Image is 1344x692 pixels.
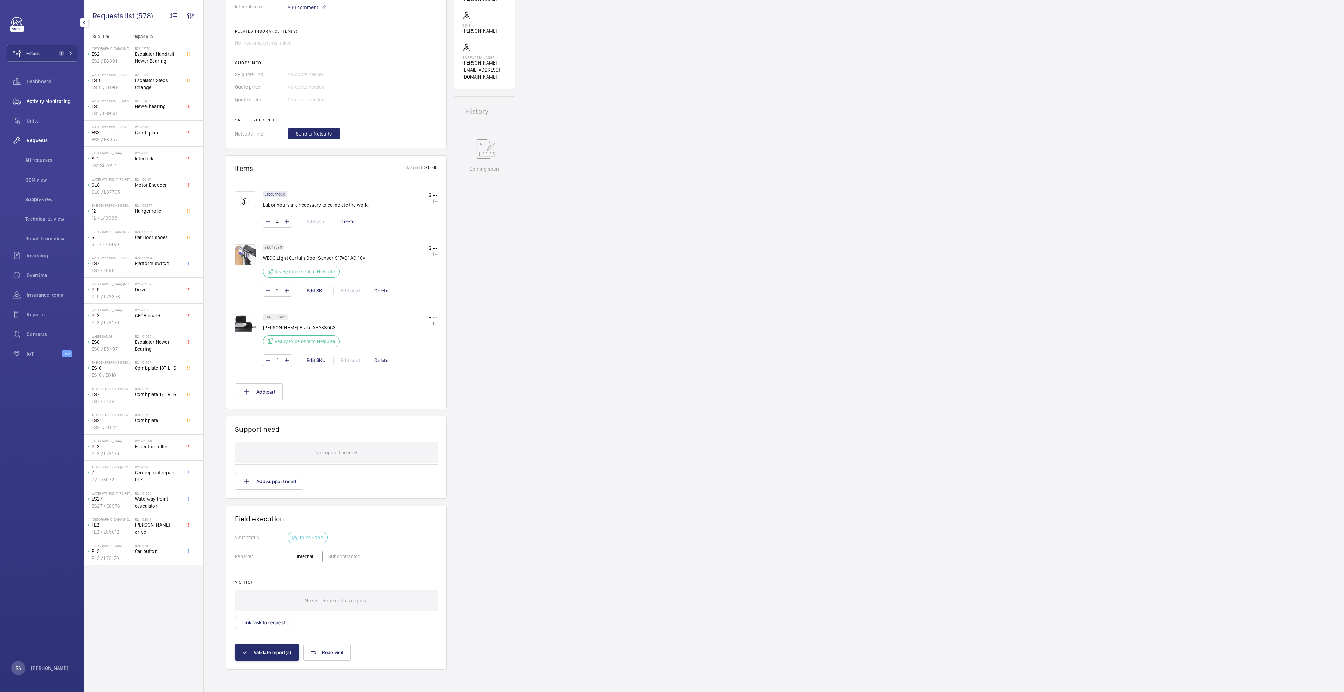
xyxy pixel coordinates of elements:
p: ES16 [92,364,132,371]
p: PL9 [92,286,132,293]
span: Comb plate [135,129,181,136]
p: [PERSON_NAME] [31,665,69,672]
h2: R24-02018 [135,543,181,548]
p: Labour hours [265,193,285,196]
p: PL3 / L73170 [92,319,132,326]
span: Escalator Handrail Newer Bearing [135,51,181,65]
span: Activity Monitoring [27,98,77,105]
p: CSM [462,23,497,27]
div: Edit SKU [299,287,333,294]
p: ES6 / E5497 [92,345,132,352]
span: IoT [27,350,62,357]
span: Centrepoint repair PL7 [135,469,181,483]
p: $ -- [428,321,438,325]
span: Interlock [135,155,181,162]
p: ES7 / E6961 [92,267,132,274]
div: Delete [367,357,395,364]
button: Redo visit [303,644,351,661]
p: PL3 / L73170 [92,555,132,562]
p: ES3 [92,129,132,136]
p: Waterway Point (FC Retail) [92,73,132,77]
p: [GEOGRAPHIC_DATA] (MCST) [92,282,132,286]
p: The Centrepoint ([GEOGRAPHIC_DATA]) [92,360,132,364]
span: Combplate 18T LHS [135,364,181,371]
p: ES21 / E822 [92,424,132,431]
p: ES16 / E818 [92,371,132,378]
h2: R24-01609 [135,413,181,417]
h2: R24-01950 [135,491,181,495]
p: PL3 [92,548,132,555]
span: Overtime [27,272,77,279]
p: The Centrepoint ([GEOGRAPHIC_DATA]) [92,387,132,391]
h2: R24-01479 [135,282,181,286]
p: FL2 [92,521,132,528]
p: ES1 / E6953 [92,110,132,117]
p: $ -- [428,314,438,321]
span: Escalator Newer Bearing [135,338,181,352]
p: ES2 / E6801 [92,58,132,65]
h2: R24-01856 [135,439,181,443]
p: Waterway Point (FC Retail) [92,177,132,182]
p: SL8 / L87705 [92,189,132,196]
span: Supply view [25,196,77,203]
p: SKU 18580 [265,246,282,249]
span: Combplate [135,417,181,424]
h2: R24-01606 [135,334,181,338]
p: [GEOGRAPHIC_DATA] [92,439,132,443]
p: White Sands [92,334,132,338]
p: ES7 / E728 [92,398,132,405]
button: Link task to request [235,617,292,628]
p: No visit done on this request [305,590,368,611]
h2: R23-12179 [135,46,181,51]
p: The Centrepoint ([GEOGRAPHIC_DATA]) [92,413,132,417]
h2: Quote info [235,60,438,65]
p: 7 / L73972 [92,476,132,483]
p: FL2 / L85612 [92,528,132,535]
p: [PERSON_NAME] [462,27,497,34]
h2: R23-12279 [135,73,181,77]
span: Eccentric roller [135,443,181,450]
h1: Field execution [235,514,438,523]
p: Waterway Point (Sub MC) [92,99,132,103]
p: [GEOGRAPHIC_DATA] (MCST) [92,517,132,521]
p: The Centrepoint ([GEOGRAPHIC_DATA]) [92,203,132,207]
span: All requests [25,157,77,164]
p: Ready to be sent to Netsuite [275,268,335,275]
p: ES2 [92,51,132,58]
p: SL1 / L73490 [92,241,132,248]
p: ES6 [92,338,132,345]
span: Beta [62,350,72,357]
p: ES3 / E6957 [92,136,132,143]
img: q-LhyqHu62Gs35pvgTQqwRkPQ81ta8czIMC9KrRtuCdETqm6.png [235,244,256,265]
span: Technical S. view [25,216,77,223]
div: Delete [333,218,361,225]
div: Delete [367,287,395,294]
span: Send to Netsuite [296,130,332,137]
img: xZ3Twig-brKzL-AslvStM-xLChXV0XgtqWBwBHrb6W4GNqT_.png [235,314,256,335]
p: PL3 [92,443,132,450]
p: No support needed [315,442,357,463]
p: Ready to be sent to Netsuite [275,338,335,345]
h2: Sales order info [235,118,438,123]
p: ES7 [92,391,132,398]
p: ES27 [92,495,132,502]
p: Supply manager [462,55,506,59]
p: The Centrepoint ([GEOGRAPHIC_DATA]) [92,465,132,469]
p: PL3 [92,312,132,319]
p: $ -- [428,199,438,203]
span: Contacts [27,331,77,338]
p: [GEOGRAPHIC_DATA] [92,151,132,155]
span: Reports [27,311,77,318]
h2: R24-00181 [135,177,181,182]
span: Units [27,117,77,124]
h2: R24-00247 [135,203,181,207]
p: [GEOGRAPHIC_DATA] (MCST) [92,230,132,234]
h2: R24-02017 [135,517,181,521]
p: RS [15,665,21,672]
p: Repair title [133,34,180,39]
span: 1 [59,51,64,56]
p: $ -- [428,252,438,256]
p: WECO Light Curtain Door Sensor 917A61 AC110V [263,255,365,262]
button: Add part [235,383,283,400]
p: [PERSON_NAME] Brake XAA330C3 [263,324,344,331]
